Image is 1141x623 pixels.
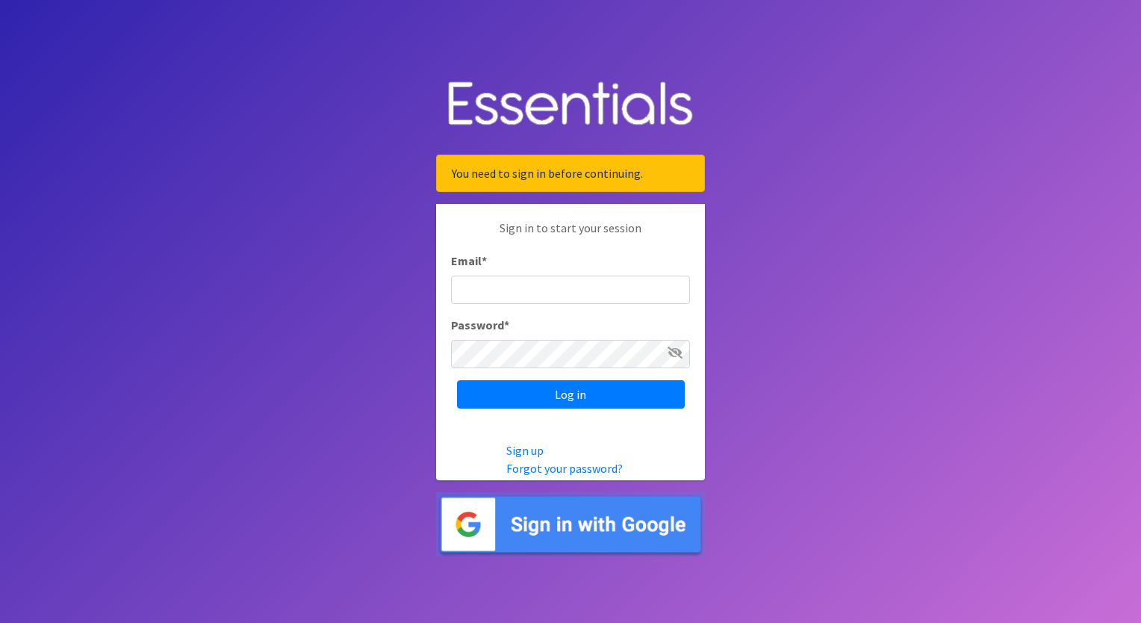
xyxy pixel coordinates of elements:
[436,492,705,557] img: Sign in with Google
[504,317,509,332] abbr: required
[436,155,705,192] div: You need to sign in before continuing.
[451,252,487,270] label: Email
[451,219,690,252] p: Sign in to start your session
[436,66,705,143] img: Human Essentials
[506,461,623,476] a: Forgot your password?
[506,443,544,458] a: Sign up
[482,253,487,268] abbr: required
[457,380,685,409] input: Log in
[451,316,509,334] label: Password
